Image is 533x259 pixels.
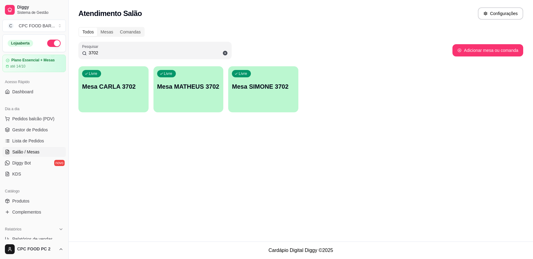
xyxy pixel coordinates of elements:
article: até 14/10 [10,64,25,69]
button: Adicionar mesa ou comanda [452,44,523,56]
div: Dia a dia [2,104,66,114]
div: Comandas [117,28,144,36]
span: Pedidos balcão (PDV) [12,116,55,122]
a: Lista de Pedidos [2,136,66,146]
a: Plano Essencial + Mesasaté 14/10 [2,55,66,72]
span: CPC FOOD PC 2 [17,246,56,252]
a: Gestor de Pedidos [2,125,66,135]
span: Gestor de Pedidos [12,127,48,133]
div: CPC FOOD BAR ... [19,23,55,29]
span: Sistema de Gestão [17,10,63,15]
button: Select a team [2,20,66,32]
p: Mesa MATHEUS 3702 [157,82,220,91]
button: Alterar Status [47,40,61,47]
span: Dashboard [12,89,33,95]
a: Produtos [2,196,66,206]
span: KDS [12,171,21,177]
button: Configurações [478,7,523,20]
div: Acesso Rápido [2,77,66,87]
a: KDS [2,169,66,179]
span: Relatórios [5,227,21,232]
p: Livre [89,71,97,76]
span: Salão / Mesas [12,149,40,155]
p: Livre [239,71,247,76]
p: Livre [164,71,172,76]
a: DiggySistema de Gestão [2,2,66,17]
span: Relatórios de vendas [12,236,53,242]
h2: Atendimento Salão [78,9,142,18]
span: Diggy Bot [12,160,31,166]
div: Todos [79,28,97,36]
div: Mesas [97,28,116,36]
input: Pesquisar [87,50,228,56]
p: Mesa SIMONE 3702 [232,82,295,91]
button: Pedidos balcão (PDV) [2,114,66,124]
article: Plano Essencial + Mesas [11,58,55,63]
button: LivreMesa MATHEUS 3702 [153,66,224,112]
a: Relatórios de vendas [2,234,66,244]
footer: Cardápio Digital Diggy © 2025 [69,242,533,259]
div: Catálogo [2,186,66,196]
a: Dashboard [2,87,66,97]
span: Produtos [12,198,29,204]
div: Loja aberta [8,40,33,47]
button: CPC FOOD PC 2 [2,242,66,257]
span: Diggy [17,5,63,10]
span: Complementos [12,209,41,215]
button: LivreMesa CARLA 3702 [78,66,149,112]
a: Salão / Mesas [2,147,66,157]
a: Complementos [2,207,66,217]
a: Diggy Botnovo [2,158,66,168]
p: Mesa CARLA 3702 [82,82,145,91]
button: LivreMesa SIMONE 3702 [228,66,298,112]
span: C [8,23,14,29]
span: Lista de Pedidos [12,138,44,144]
label: Pesquisar [82,44,100,49]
